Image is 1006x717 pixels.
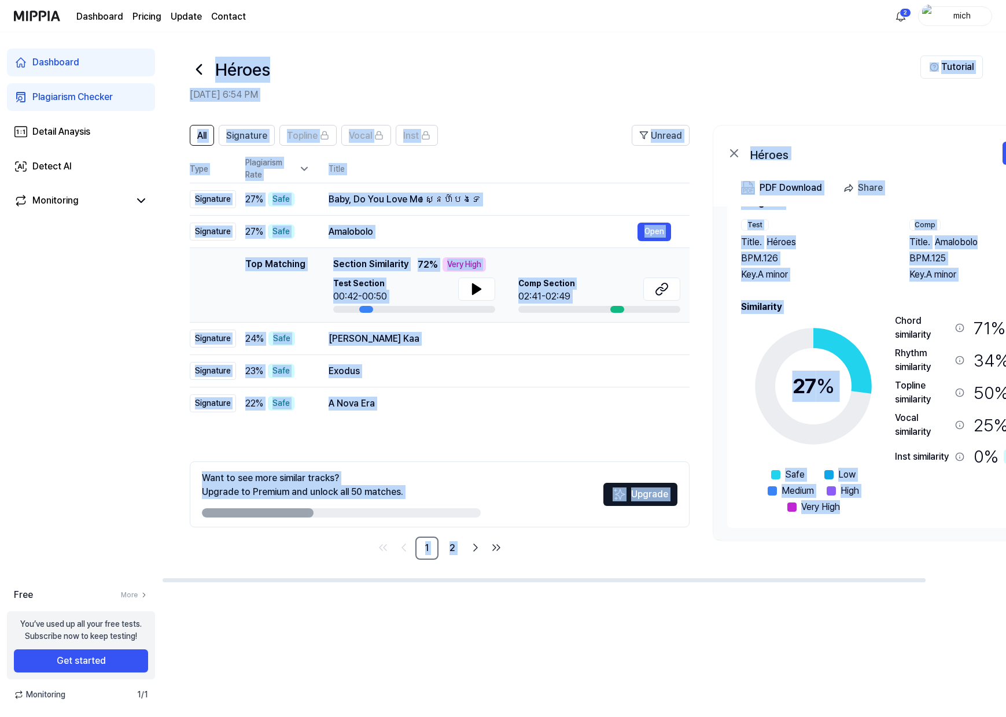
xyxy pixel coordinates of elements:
div: Comp [909,219,941,231]
div: Safe [268,224,294,239]
button: Unread [632,125,690,146]
a: Go to first page [374,538,392,557]
a: Dashboard [76,10,123,24]
div: 2 [900,8,911,17]
span: % [816,374,835,398]
span: Title . [741,235,762,249]
a: Detail Anaysis [7,118,155,146]
a: 1 [415,537,438,560]
div: Detect AI [32,160,72,173]
button: Topline [279,125,337,146]
button: Upgrade [603,483,677,506]
a: Dashboard [7,49,155,76]
a: SparklesUpgrade [603,493,677,504]
span: Comp Section [518,278,575,290]
div: mich [939,9,985,22]
span: Safe [785,468,805,482]
div: [PERSON_NAME] Kaa [329,332,671,346]
span: Topline [287,129,318,143]
a: Go to next page [466,538,485,557]
div: Rhythm similarity [895,346,950,374]
div: Safe [268,364,294,378]
div: Exodus [329,364,671,378]
div: Plagiarism Rate [245,157,310,181]
img: 알림 [894,9,908,23]
a: Go to last page [487,538,506,557]
div: Dashboard [32,56,79,69]
a: Go to previous page [395,538,413,557]
span: Medium [782,484,814,498]
img: profile [922,5,936,28]
span: Monitoring [14,689,65,701]
div: Signature [190,223,236,241]
div: Key. A minor [741,268,886,282]
button: All [190,125,214,146]
button: PDF Download [739,176,824,199]
div: Top Matching [245,257,305,313]
button: Open [637,223,671,241]
a: Update [171,10,202,24]
button: Get started [14,649,148,672]
div: Signature [190,362,236,380]
span: 1 / 1 [137,689,148,701]
div: Signature [190,394,236,412]
th: Type [190,155,236,183]
div: Detail Anaysis [32,125,90,139]
span: 22 % [245,397,263,411]
div: A Nova Era [329,397,671,411]
div: Amalobolo [329,225,637,239]
span: Very High [801,500,840,514]
button: Share [838,176,892,199]
a: Plagiarism Checker [7,83,155,111]
span: 23 % [245,364,263,378]
span: 72 % [418,258,438,272]
span: High [841,484,859,498]
button: profilemich [918,6,992,26]
a: Contact [211,10,246,24]
span: Signature [226,129,267,143]
div: Safe [268,192,294,206]
button: Signature [219,125,275,146]
th: Title [329,155,690,183]
img: PDF Download [741,181,755,195]
span: Amalobolo [935,235,978,249]
div: Very High [443,257,486,272]
span: Free [14,588,33,602]
div: 02:41-02:49 [518,290,575,304]
div: Héroes [750,146,982,160]
span: 27 % [245,193,263,206]
span: Test Section [333,278,387,290]
div: Safe [268,331,295,346]
div: Safe [268,396,294,411]
span: Héroes [767,235,796,249]
a: Monitoring [14,194,130,208]
span: Inst [403,129,419,143]
span: Vocal [349,129,372,143]
div: Inst similarity [895,450,950,464]
div: Signature [190,190,236,208]
span: Unread [651,129,682,143]
div: Chord similarity [895,314,950,342]
h1: Héroes [215,57,270,83]
a: Pricing [132,10,161,24]
nav: pagination [190,537,690,560]
span: 24 % [245,332,264,346]
span: Title . [909,235,930,249]
h2: [DATE] 6:54 PM [190,88,920,102]
div: 00:42-00:50 [333,290,387,304]
div: Share [858,180,883,195]
button: Tutorial [920,56,983,79]
button: Inst [396,125,438,146]
div: Baby, Do You Love Me ស្នេហ៍បងទេ [329,193,671,206]
div: Topline similarity [895,379,950,406]
span: 27 % [245,225,263,239]
span: All [197,129,207,143]
a: 2 [441,537,464,560]
button: Vocal [341,125,391,146]
div: 27 [793,371,835,402]
img: Help [930,62,939,72]
div: Monitoring [32,194,79,208]
div: Plagiarism Checker [32,90,113,104]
